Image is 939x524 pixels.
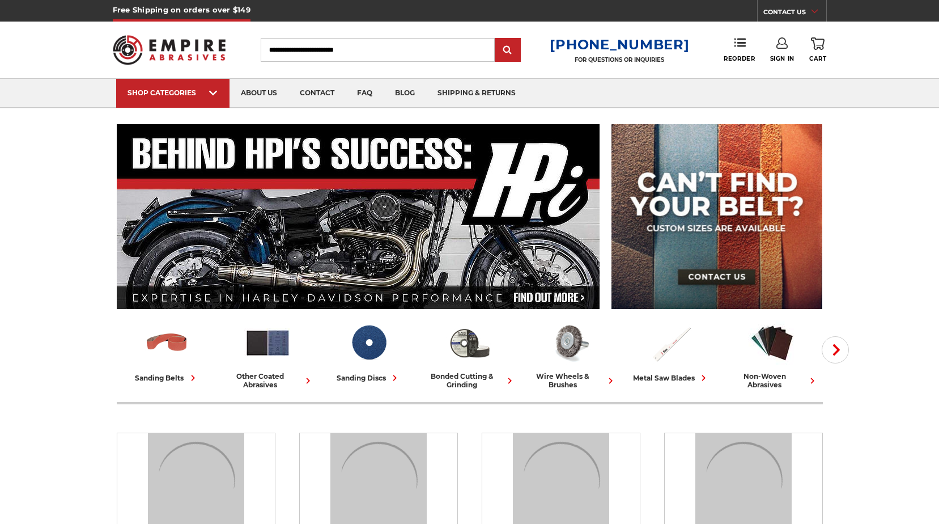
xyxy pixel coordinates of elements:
img: Empire Abrasives [113,28,226,72]
a: Reorder [724,37,755,62]
a: shipping & returns [426,79,527,108]
a: blog [384,79,426,108]
div: sanding discs [337,372,401,384]
span: Cart [809,55,826,62]
span: Sign In [770,55,794,62]
div: other coated abrasives [222,372,314,389]
a: faq [346,79,384,108]
button: Next [822,336,849,364]
div: non-woven abrasives [726,372,818,389]
img: promo banner for custom belts. [611,124,822,309]
img: Sanding Discs [345,319,392,366]
a: sanding belts [121,319,213,384]
a: CONTACT US [763,6,826,22]
a: about us [230,79,288,108]
a: [PHONE_NUMBER] [550,36,689,53]
img: Banner for an interview featuring Horsepower Inc who makes Harley performance upgrades featured o... [117,124,600,309]
img: Wire Wheels & Brushes [547,319,594,366]
a: wire wheels & brushes [525,319,617,389]
a: sanding discs [323,319,415,384]
span: Reorder [724,55,755,62]
div: SHOP CATEGORIES [128,88,218,97]
div: sanding belts [135,372,199,384]
div: wire wheels & brushes [525,372,617,389]
img: Sanding Belts [143,319,190,366]
input: Submit [496,39,519,62]
a: contact [288,79,346,108]
img: Non-woven Abrasives [749,319,796,366]
a: metal saw blades [626,319,717,384]
img: Bonded Cutting & Grinding [446,319,493,366]
a: bonded cutting & grinding [424,319,516,389]
a: Cart [809,37,826,62]
img: Other Coated Abrasives [244,319,291,366]
div: bonded cutting & grinding [424,372,516,389]
div: metal saw blades [633,372,709,384]
p: FOR QUESTIONS OR INQUIRIES [550,56,689,64]
img: Metal Saw Blades [648,319,695,366]
a: non-woven abrasives [726,319,818,389]
a: other coated abrasives [222,319,314,389]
